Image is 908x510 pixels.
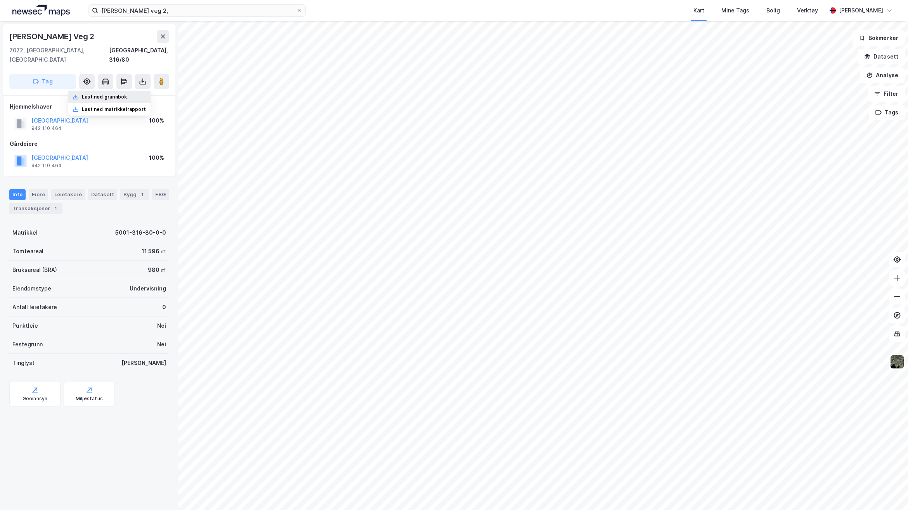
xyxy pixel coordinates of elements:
div: Punktleie [12,321,38,330]
div: Last ned grunnbok [82,94,127,100]
div: 0 [162,303,166,312]
div: [PERSON_NAME] [839,6,883,15]
div: 100% [149,116,164,125]
div: Tinglyst [12,358,35,368]
div: Datasett [88,189,117,200]
div: Verktøy [797,6,818,15]
button: Bokmerker [853,30,905,46]
div: Bolig [766,6,780,15]
img: logo.a4113a55bc3d86da70a041830d287a7e.svg [12,5,70,16]
div: Last ned matrikkelrapport [82,106,146,112]
div: Mine Tags [721,6,749,15]
div: Geoinnsyn [23,396,48,402]
div: Kontrollprogram for chat [869,473,908,510]
button: Datasett [858,49,905,64]
div: Matrikkel [12,228,38,237]
div: 980 ㎡ [148,265,166,275]
div: Eiendomstype [12,284,51,293]
div: 1 [138,191,146,199]
div: Info [9,189,26,200]
div: 942 110 464 [31,163,62,169]
div: Bruksareal (BRA) [12,265,57,275]
button: Analyse [860,67,905,83]
div: Transaksjoner [9,203,62,214]
div: Antall leietakere [12,303,57,312]
div: 1 [52,205,59,213]
div: Nei [157,340,166,349]
div: Gårdeiere [10,139,169,149]
img: 9k= [890,354,905,369]
div: Miljøstatus [76,396,103,402]
div: 942 110 464 [31,125,62,131]
button: Tags [869,105,905,120]
div: Tomteareal [12,247,43,256]
div: [PERSON_NAME] [121,358,166,368]
iframe: Chat Widget [869,473,908,510]
div: Nei [157,321,166,330]
div: ESG [152,189,169,200]
div: 100% [149,153,164,163]
div: Undervisning [130,284,166,293]
div: Festegrunn [12,340,43,349]
div: [GEOGRAPHIC_DATA], 316/80 [109,46,169,64]
input: Søk på adresse, matrikkel, gårdeiere, leietakere eller personer [98,5,296,16]
button: Filter [868,86,905,102]
button: Tag [9,74,76,89]
div: Eiere [29,189,48,200]
div: Leietakere [51,189,85,200]
div: Hjemmelshaver [10,102,169,111]
div: 5001-316-80-0-0 [115,228,166,237]
div: Kart [693,6,704,15]
div: 11 596 ㎡ [142,247,166,256]
div: Bygg [120,189,149,200]
div: [PERSON_NAME] Veg 2 [9,30,96,43]
div: 7072, [GEOGRAPHIC_DATA], [GEOGRAPHIC_DATA] [9,46,109,64]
